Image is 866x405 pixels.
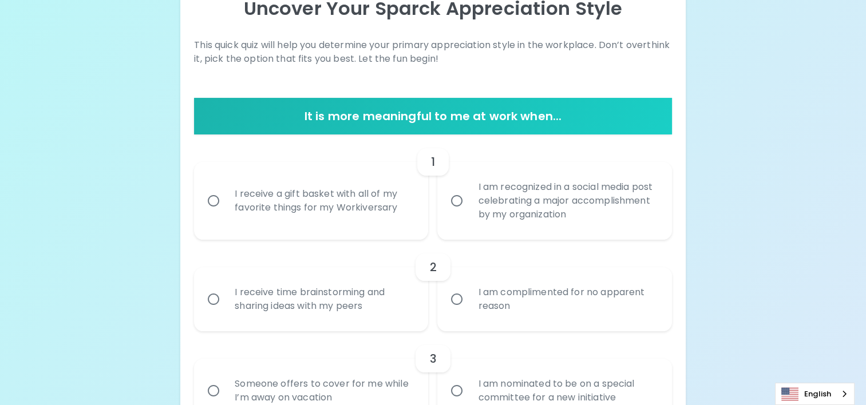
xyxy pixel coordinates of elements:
[775,383,855,405] div: Language
[469,166,665,235] div: I am recognized in a social media post celebrating a major accomplishment by my organization
[775,383,855,405] aside: Language selected: English
[469,272,665,327] div: I am complimented for no apparent reason
[431,153,435,171] h6: 1
[199,107,667,125] h6: It is more meaningful to me at work when...
[194,134,672,240] div: choice-group-check
[226,173,422,228] div: I receive a gift basket with all of my favorite things for my Workiversary
[194,240,672,331] div: choice-group-check
[226,272,422,327] div: I receive time brainstorming and sharing ideas with my peers
[194,38,672,66] p: This quick quiz will help you determine your primary appreciation style in the workplace. Don’t o...
[429,258,436,276] h6: 2
[429,350,436,368] h6: 3
[776,383,854,404] a: English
